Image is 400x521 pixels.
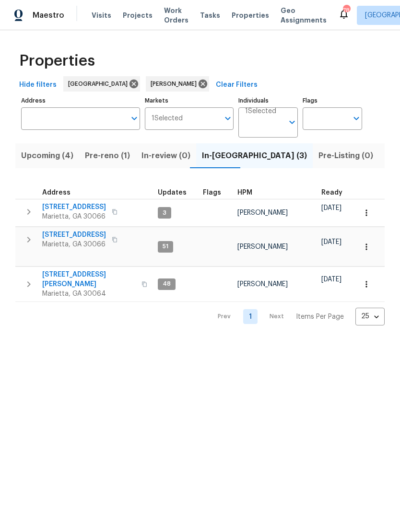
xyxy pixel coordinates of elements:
[238,98,298,104] label: Individuals
[42,240,106,249] span: Marietta, GA 30066
[343,6,350,15] div: 78
[237,189,252,196] span: HPM
[33,11,64,20] span: Maestro
[92,11,111,20] span: Visits
[123,11,153,20] span: Projects
[141,149,190,162] span: In-review (0)
[281,6,327,25] span: Geo Assignments
[159,243,172,251] span: 51
[202,149,307,162] span: In-[GEOGRAPHIC_DATA] (3)
[321,189,351,196] div: Earliest renovation start date (first business day after COE or Checkout)
[42,230,106,240] span: [STREET_ADDRESS]
[21,149,73,162] span: Upcoming (4)
[146,76,209,92] div: [PERSON_NAME]
[42,289,136,299] span: Marietta, GA 30064
[321,239,341,245] span: [DATE]
[19,79,57,91] span: Hide filters
[152,115,183,123] span: 1 Selected
[15,76,60,94] button: Hide filters
[237,243,288,250] span: [PERSON_NAME]
[232,11,269,20] span: Properties
[200,12,220,19] span: Tasks
[203,189,221,196] span: Flags
[245,107,276,116] span: 1 Selected
[145,98,234,104] label: Markets
[42,270,136,289] span: [STREET_ADDRESS][PERSON_NAME]
[237,281,288,288] span: [PERSON_NAME]
[63,76,140,92] div: [GEOGRAPHIC_DATA]
[68,79,131,89] span: [GEOGRAPHIC_DATA]
[296,312,344,322] p: Items Per Page
[285,116,299,129] button: Open
[321,189,342,196] span: Ready
[85,149,130,162] span: Pre-reno (1)
[158,189,187,196] span: Updates
[42,212,106,221] span: Marietta, GA 30066
[355,304,385,329] div: 25
[321,205,341,211] span: [DATE]
[209,308,385,325] nav: Pagination Navigation
[128,112,141,125] button: Open
[318,149,373,162] span: Pre-Listing (0)
[21,98,140,104] label: Address
[19,56,95,66] span: Properties
[159,280,175,288] span: 48
[243,309,258,324] a: Goto page 1
[303,98,362,104] label: Flags
[159,209,170,217] span: 3
[321,276,341,283] span: [DATE]
[350,112,363,125] button: Open
[221,112,235,125] button: Open
[42,189,71,196] span: Address
[151,79,200,89] span: [PERSON_NAME]
[212,76,261,94] button: Clear Filters
[216,79,258,91] span: Clear Filters
[164,6,188,25] span: Work Orders
[237,209,288,216] span: [PERSON_NAME]
[42,202,106,212] span: [STREET_ADDRESS]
